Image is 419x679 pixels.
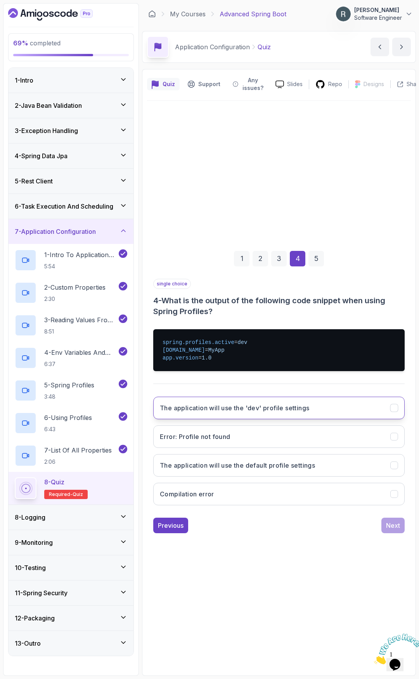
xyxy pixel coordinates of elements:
a: My Courses [170,9,206,19]
span: Required- [49,491,73,498]
button: Support button [183,74,225,94]
button: 7-Application Configuration [9,219,133,244]
span: completed [13,39,61,47]
button: Error: Profile not found [153,425,405,448]
img: Chat attention grabber [3,3,51,34]
button: 2-Java Bean Validation [9,93,133,118]
button: 9-Monitoring [9,530,133,555]
button: previous content [371,38,389,56]
p: 5 - Spring Profiles [44,380,94,390]
div: Next [386,521,400,530]
h3: Error: Profile not found [160,432,230,441]
span: 69 % [13,39,28,47]
button: user profile image[PERSON_NAME]Software Engineer [336,6,413,22]
p: Application Configuration [175,42,250,52]
span: 1 [3,3,6,10]
div: 3 [271,251,287,266]
p: 6 - Using Profiles [44,413,92,422]
button: 8-QuizRequired-quiz [15,477,127,499]
div: 5 [308,251,324,266]
span: [DOMAIN_NAME] [163,347,205,353]
h3: 1 - Intro [15,76,33,85]
p: Designs [364,80,384,88]
p: 3:48 [44,393,94,401]
button: 5-Spring Profiles3:48 [15,380,127,401]
button: Previous [153,518,188,533]
button: 7-List Of All Properties2:06 [15,445,127,466]
h3: 4 - Spring Data Jpa [15,151,68,161]
p: Advanced Spring Boot [220,9,286,19]
p: 7 - List Of All Properties [44,446,112,455]
button: quiz button [147,74,180,94]
p: 6:37 [44,360,117,368]
button: 11-Spring Security [9,581,133,605]
h3: 13 - Outro [15,639,41,648]
span: quiz [73,491,83,498]
button: 3-Reading Values From Properties8:51 [15,314,127,336]
p: Support [198,80,220,88]
button: 2-Custom Properties2:30 [15,282,127,304]
button: Next [381,518,405,533]
button: 1-Intro [9,68,133,93]
a: Repo [309,79,348,89]
span: MyApp [208,347,225,353]
p: 4 - Env Variables And Command Line Arguments [44,348,117,357]
button: 4-Env Variables And Command Line Arguments6:37 [15,347,127,369]
p: 5:54 [44,263,117,270]
p: Quiz [163,80,175,88]
button: 8-Logging [9,505,133,530]
h3: The application will use the default profile settings [160,461,315,470]
h3: Compilation error [160,489,214,499]
button: The application will use the default profile settings [153,454,405,477]
button: 6-Task Execution And Scheduling [9,194,133,219]
p: Slides [287,80,303,88]
p: 2:30 [44,295,106,303]
p: Software Engineer [354,14,402,22]
h3: 12 - Packaging [15,613,55,623]
p: 1 - Intro To Application Configuration [44,250,117,259]
p: [PERSON_NAME] [354,6,402,14]
button: 13-Outro [9,631,133,656]
p: single choice [153,279,191,289]
p: 3 - Reading Values From Properties [44,315,117,325]
p: Any issues? [241,76,265,92]
p: 8:51 [44,328,117,335]
a: Slides [269,80,309,88]
div: 2 [253,251,268,266]
p: Quiz [258,42,271,52]
a: Dashboard [8,8,111,21]
img: user profile image [336,7,351,21]
button: 4-Spring Data Jpa [9,143,133,168]
div: 4 [290,251,305,266]
h3: 6 - Task Execution And Scheduling [15,202,113,211]
span: 1.0 [202,355,211,361]
p: 6:43 [44,425,92,433]
h3: 9 - Monitoring [15,538,53,547]
div: 1 [234,251,249,266]
h3: 10 - Testing [15,563,46,572]
button: Compilation error [153,483,405,505]
h3: 5 - Rest Client [15,176,53,186]
p: 2:06 [44,458,112,466]
button: Feedback button [228,74,269,94]
h3: 8 - Logging [15,513,45,522]
button: 12-Packaging [9,606,133,631]
span: spring.profiles.active [163,339,234,346]
a: Dashboard [148,10,156,18]
span: dev [237,339,247,346]
h3: 11 - Spring Security [15,588,68,598]
h3: 2 - Java Bean Validation [15,101,82,110]
button: 5-Rest Client [9,169,133,194]
button: 6-Using Profiles6:43 [15,412,127,434]
h3: The application will use the 'dev' profile settings [160,403,309,413]
button: 1-Intro To Application Configuration5:54 [15,249,127,271]
button: The application will use the 'dev' profile settings [153,397,405,419]
iframe: chat widget [371,631,419,667]
pre: = = = [153,329,405,371]
h3: 4 - What is the output of the following code snippet when using Spring Profiles? [153,295,405,317]
button: 3-Exception Handling [9,118,133,143]
p: 2 - Custom Properties [44,283,106,292]
p: Repo [328,80,342,88]
div: Previous [158,521,184,530]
